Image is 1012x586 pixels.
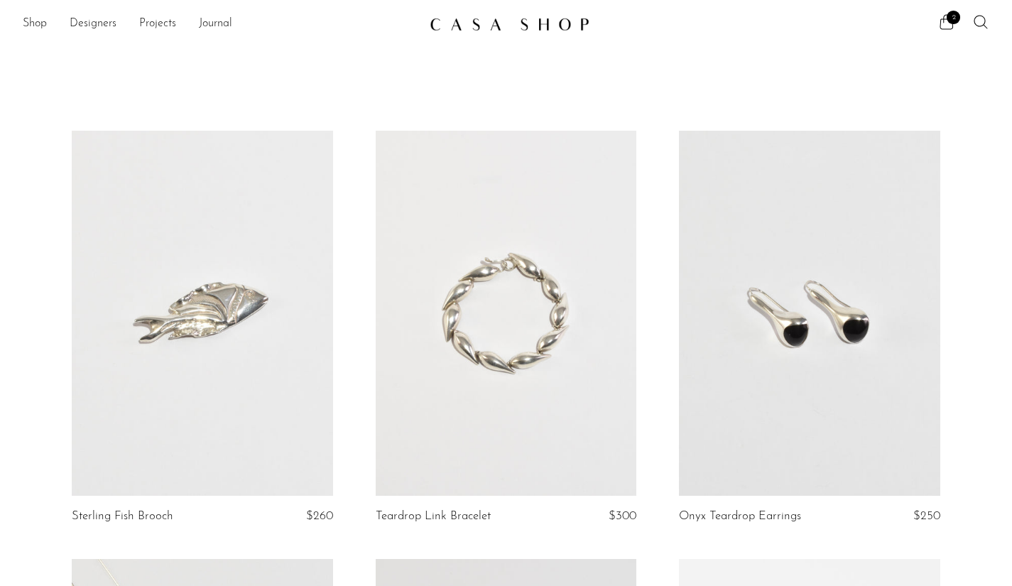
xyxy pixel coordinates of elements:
[947,11,960,24] span: 2
[376,510,491,523] a: Teardrop Link Bracelet
[72,510,173,523] a: Sterling Fish Brooch
[306,510,333,522] span: $260
[139,15,176,33] a: Projects
[70,15,116,33] a: Designers
[23,15,47,33] a: Shop
[23,12,418,36] nav: Desktop navigation
[679,510,801,523] a: Onyx Teardrop Earrings
[199,15,232,33] a: Journal
[913,510,940,522] span: $250
[23,12,418,36] ul: NEW HEADER MENU
[609,510,636,522] span: $300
